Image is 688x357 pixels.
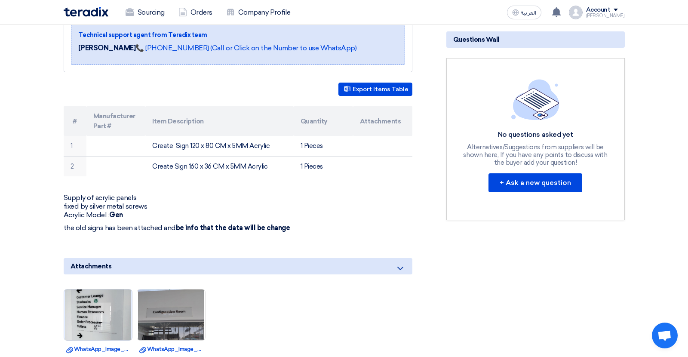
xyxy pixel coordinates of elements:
[569,6,583,19] img: profile_test.png
[119,3,172,22] a: Sourcing
[145,136,294,156] td: Create Sign 120 x 80 CM x 5MM Acrylic
[135,44,356,52] a: 📞 [PHONE_NUMBER] (Call or Click on the Number to use WhatsApp)
[353,106,412,136] th: Attachments
[66,345,130,354] a: WhatsApp_Image__at_ad.jpg
[64,224,412,241] p: the old signs has been attached and
[64,194,412,219] p: Supply of acrylic panels fixed by silver metal screws Acrylic Model :
[338,83,412,96] button: Export Items Table
[64,136,86,156] td: 1
[462,143,608,166] div: Alternatives/Suggestions from suppliers will be shown here, If you have any points to discuss wit...
[511,79,559,120] img: empty_state_list.svg
[507,6,541,19] button: العربية
[294,106,353,136] th: Quantity
[586,6,611,14] div: Account
[109,211,123,219] strong: Gen
[64,7,108,17] img: Teradix logo
[145,106,294,136] th: Item Description
[86,106,146,136] th: Manufacturer Part #
[294,156,353,176] td: 1 Pieces
[453,35,499,44] span: Questions Wall
[294,136,353,156] td: 1 Pieces
[64,106,86,136] th: #
[71,262,112,271] span: Attachments
[145,156,294,176] td: Create Sign 160 x 36 CM x 5MM Acrylic
[488,173,582,192] button: + Ask a new question
[172,3,219,22] a: Orders
[586,13,625,18] div: [PERSON_NAME]
[78,31,398,40] div: Technical support agent from Teradix team
[64,156,86,176] td: 2
[521,10,536,16] span: العربية
[78,44,136,52] strong: [PERSON_NAME]
[219,3,298,22] a: Company Profile
[139,345,203,354] a: WhatsApp_Image__at_dde.jpg
[176,224,290,232] strong: be info that the data will be change
[652,323,678,348] a: Open chat
[462,130,608,139] div: No questions asked yet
